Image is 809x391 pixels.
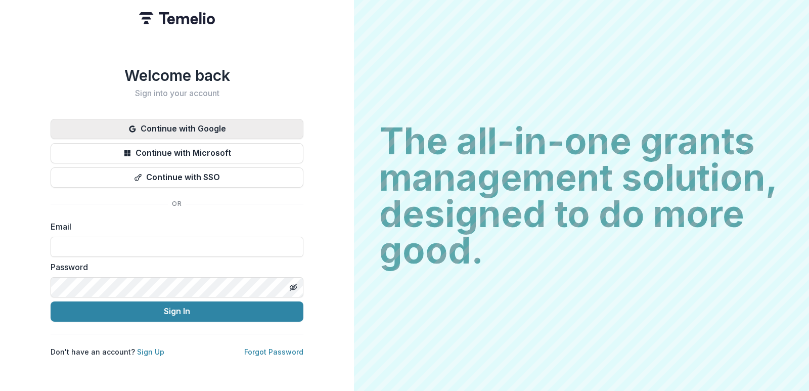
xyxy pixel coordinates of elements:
p: Don't have an account? [51,346,164,357]
a: Forgot Password [244,347,303,356]
label: Email [51,221,297,233]
img: Temelio [139,12,215,24]
button: Continue with SSO [51,167,303,188]
button: Sign In [51,301,303,322]
button: Continue with Microsoft [51,143,303,163]
button: Toggle password visibility [285,279,301,295]
label: Password [51,261,297,273]
a: Sign Up [137,347,164,356]
button: Continue with Google [51,119,303,139]
h2: Sign into your account [51,89,303,98]
h1: Welcome back [51,66,303,84]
